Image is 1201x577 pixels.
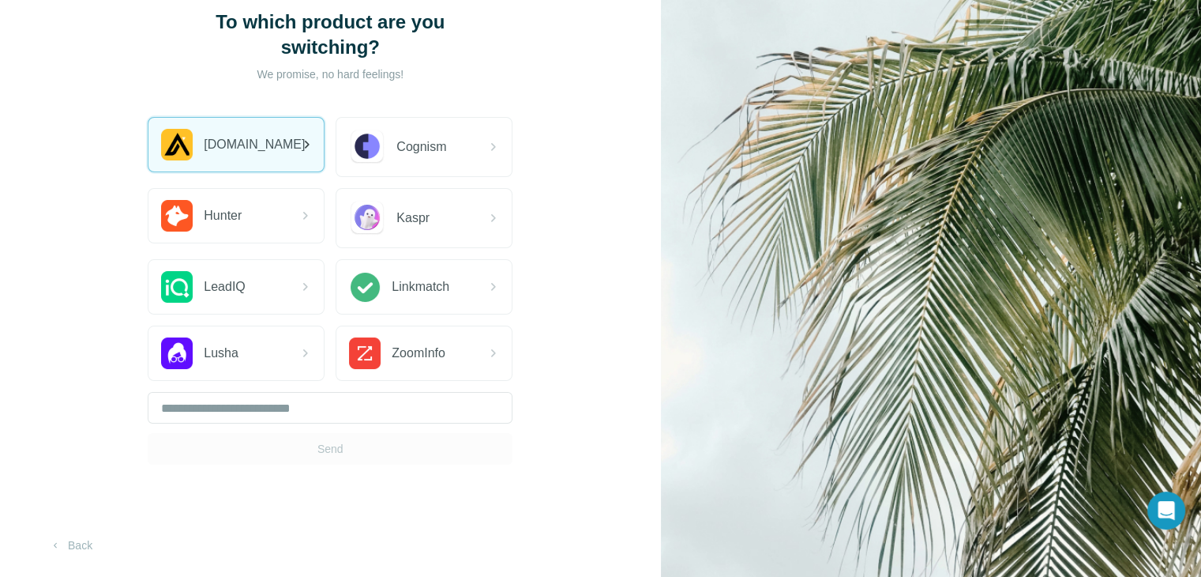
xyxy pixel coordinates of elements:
[172,66,488,82] p: We promise, no hard feelings!
[204,135,305,154] span: [DOMAIN_NAME]
[349,271,381,303] img: Linkmatch Logo
[349,200,385,236] img: Kaspr Logo
[396,138,446,157] span: Cognism
[349,338,381,369] img: ZoomInfo Logo
[392,277,449,296] span: Linkmatch
[204,277,245,296] span: LeadIQ
[161,129,193,160] img: Apollo.io Logo
[161,200,193,232] img: Hunter.io Logo
[392,344,445,363] span: ZoomInfo
[38,531,103,560] button: Back
[204,206,242,225] span: Hunter
[161,338,193,369] img: Lusha Logo
[349,129,385,165] img: Cognism Logo
[1147,492,1185,530] div: Open Intercom Messenger
[396,209,430,228] span: Kaspr
[204,344,238,363] span: Lusha
[161,271,193,303] img: LeadIQ Logo
[172,9,488,60] h1: To which product are you switching?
